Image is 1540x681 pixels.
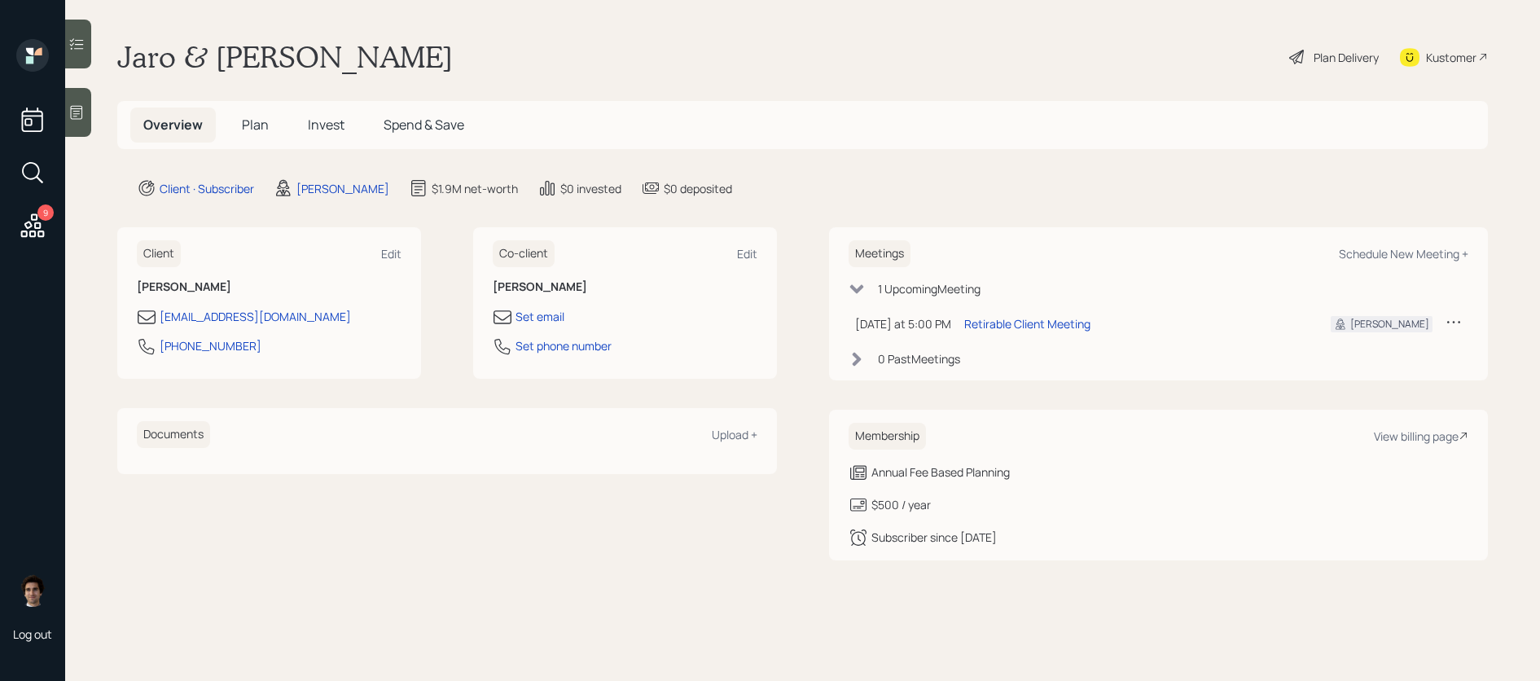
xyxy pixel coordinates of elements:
[37,204,54,221] div: 9
[664,180,732,197] div: $0 deposited
[871,464,1010,481] div: Annual Fee Based Planning
[964,315,1090,332] div: Retirable Client Meeting
[432,180,518,197] div: $1.9M net-worth
[878,280,981,297] div: 1 Upcoming Meeting
[137,240,181,267] h6: Client
[160,337,261,354] div: [PHONE_NUMBER]
[1374,428,1468,444] div: View billing page
[296,180,389,197] div: [PERSON_NAME]
[117,39,453,75] h1: Jaro & [PERSON_NAME]
[849,423,926,450] h6: Membership
[878,350,960,367] div: 0 Past Meeting s
[160,180,254,197] div: Client · Subscriber
[381,246,401,261] div: Edit
[308,116,344,134] span: Invest
[384,116,464,134] span: Spend & Save
[1339,246,1468,261] div: Schedule New Meeting +
[160,308,351,325] div: [EMAIL_ADDRESS][DOMAIN_NAME]
[242,116,269,134] span: Plan
[516,308,564,325] div: Set email
[560,180,621,197] div: $0 invested
[493,280,757,294] h6: [PERSON_NAME]
[855,315,951,332] div: [DATE] at 5:00 PM
[1314,49,1379,66] div: Plan Delivery
[137,421,210,448] h6: Documents
[737,246,757,261] div: Edit
[871,496,931,513] div: $500 / year
[143,116,203,134] span: Overview
[849,240,910,267] h6: Meetings
[137,280,401,294] h6: [PERSON_NAME]
[516,337,612,354] div: Set phone number
[1350,317,1429,332] div: [PERSON_NAME]
[13,626,52,642] div: Log out
[16,574,49,607] img: harrison-schaefer-headshot-2.png
[493,240,555,267] h6: Co-client
[1426,49,1476,66] div: Kustomer
[712,427,757,442] div: Upload +
[871,529,997,546] div: Subscriber since [DATE]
